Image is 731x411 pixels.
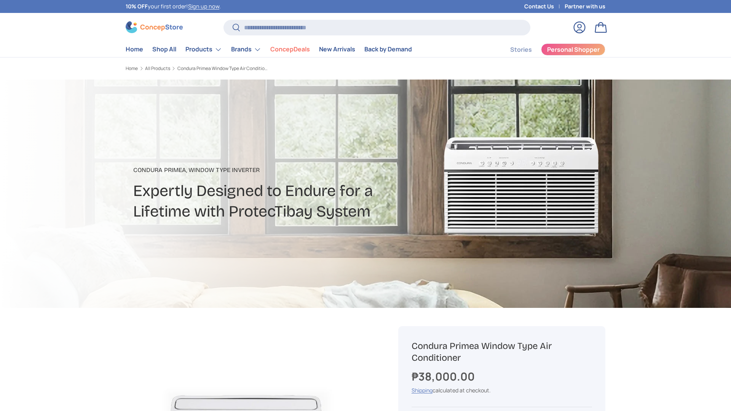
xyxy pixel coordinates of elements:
[231,42,261,57] a: Brands
[412,369,477,384] strong: ₱38,000.00
[364,42,412,57] a: Back by Demand
[126,65,380,72] nav: Breadcrumbs
[412,387,433,394] a: Shipping
[152,42,176,57] a: Shop All
[126,2,221,11] p: your first order! .
[510,42,532,57] a: Stories
[319,42,355,57] a: New Arrivals
[126,66,138,71] a: Home
[181,42,227,57] summary: Products
[412,340,592,364] h1: Condura Primea Window Type Air Conditioner
[188,3,219,10] a: Sign up now
[133,181,426,222] h2: Expertly Designed to Endure for a Lifetime with ProtecTibay System
[177,66,269,71] a: Condura Primea Window Type Air Conditioner
[126,3,148,10] strong: 10% OFF
[185,42,222,57] a: Products
[524,2,565,11] a: Contact Us
[412,386,592,394] div: calculated at checkout.
[133,166,426,175] p: Condura Primea, Window Type Inverter
[227,42,266,57] summary: Brands
[541,43,605,56] a: Personal Shopper
[565,2,605,11] a: Partner with us
[492,42,605,57] nav: Secondary
[126,42,412,57] nav: Primary
[126,42,143,57] a: Home
[547,46,600,53] span: Personal Shopper
[270,42,310,57] a: ConcepDeals
[145,66,170,71] a: All Products
[126,21,183,33] img: ConcepStore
